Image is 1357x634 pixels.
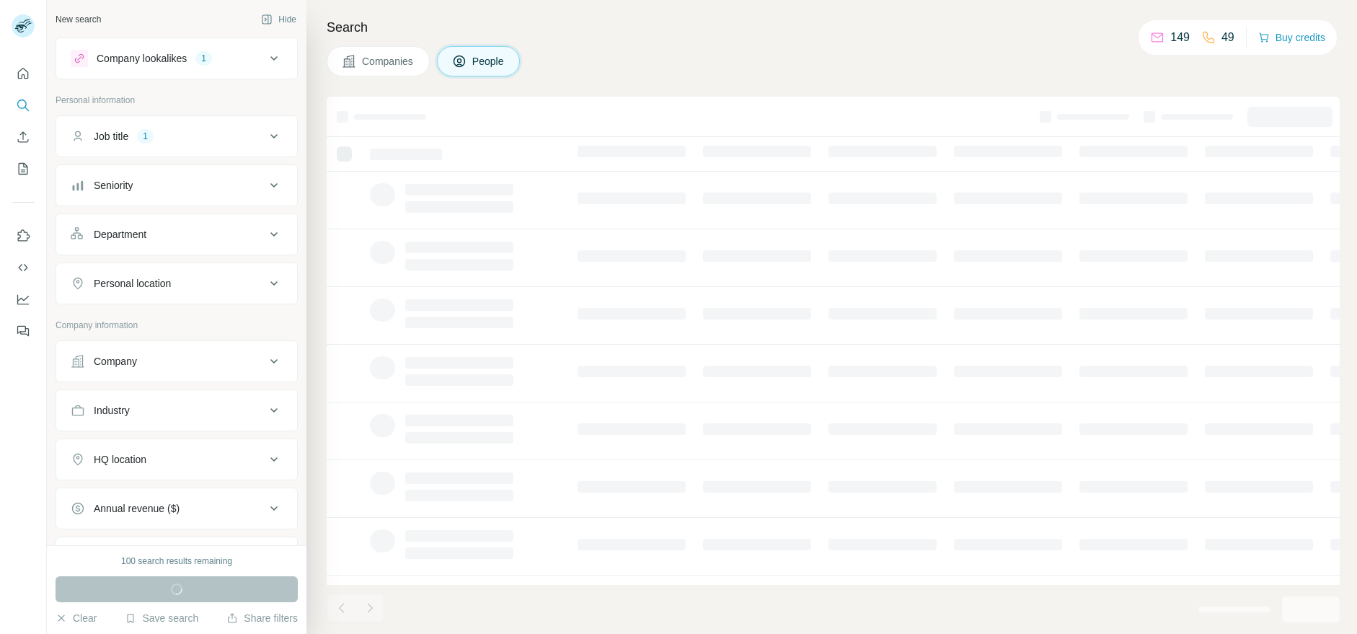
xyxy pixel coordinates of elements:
button: Job title1 [56,119,297,154]
h4: Search [327,17,1340,38]
p: 49 [1221,29,1234,46]
button: Personal location [56,266,297,301]
button: Industry [56,393,297,428]
div: HQ location [94,452,146,467]
div: Job title [94,129,128,144]
p: Personal information [56,94,298,107]
button: Use Surfe API [12,255,35,281]
p: Company information [56,319,298,332]
div: Annual revenue ($) [94,501,180,516]
button: Use Surfe on LinkedIn [12,223,35,249]
button: Annual revenue ($) [56,491,297,526]
div: New search [56,13,101,26]
button: Enrich CSV [12,124,35,150]
button: Dashboard [12,286,35,312]
div: Seniority [94,178,133,193]
button: Seniority [56,168,297,203]
div: Department [94,227,146,242]
span: Companies [362,54,415,69]
div: Company lookalikes [97,51,187,66]
button: Clear [56,611,97,625]
div: 100 search results remaining [121,555,232,568]
button: Quick start [12,61,35,87]
button: Company lookalikes1 [56,41,297,76]
p: 149 [1170,29,1190,46]
div: 1 [195,52,212,65]
button: Save search [125,611,198,625]
span: People [472,54,505,69]
button: HQ location [56,442,297,477]
button: My lists [12,156,35,182]
button: Share filters [226,611,298,625]
button: Department [56,217,297,252]
div: Company [94,354,137,369]
button: Feedback [12,318,35,344]
div: Personal location [94,276,171,291]
div: Industry [94,403,130,418]
div: 1 [137,130,154,143]
button: Search [12,92,35,118]
button: Hide [251,9,306,30]
button: Buy credits [1258,27,1325,48]
button: Employees (size) [56,540,297,575]
button: Company [56,344,297,379]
